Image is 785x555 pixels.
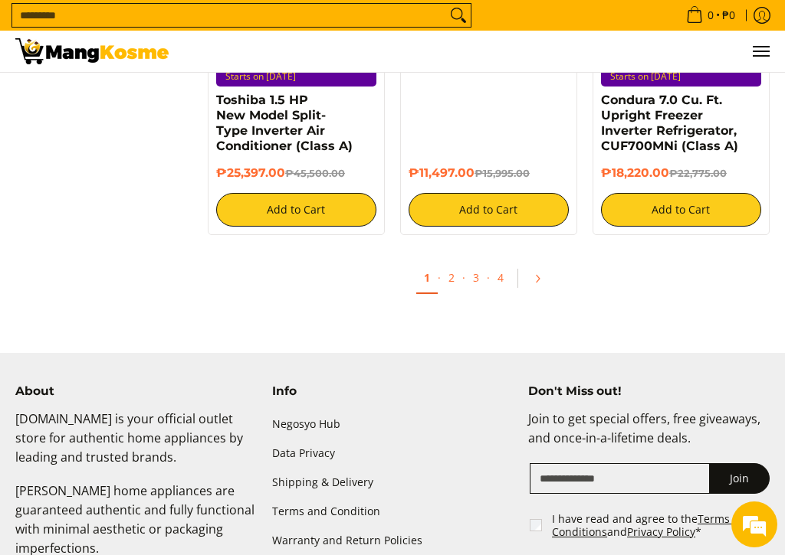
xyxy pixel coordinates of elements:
a: Shipping & Delivery [272,468,514,497]
a: Negosyo Hub [272,410,514,439]
a: 2 [441,263,462,292]
a: Privacy Policy [627,524,695,539]
button: Search [446,4,471,27]
h4: About [15,384,257,398]
nav: Main Menu [184,31,770,72]
span: ₱0 [720,10,737,21]
button: Add to Cart [216,193,376,227]
a: Terms and Conditions [552,511,753,540]
a: Toshiba 1.5 HP New Model Split-Type Inverter Air Conditioner (Class A) [216,93,353,153]
h4: Info [272,384,514,398]
a: 1 [416,263,438,294]
h6: ₱25,397.00 [216,165,376,181]
a: Condura 7.0 Cu. Ft. Upright Freezer Inverter Refrigerator, CUF700MNi (Class A) [601,93,738,153]
h6: ₱18,220.00 [601,165,761,181]
span: 0 [705,10,716,21]
a: Terms and Condition [272,497,514,526]
div: Minimize live chat window [251,8,288,44]
span: · [487,270,490,285]
h4: Don't Miss out! [528,384,770,398]
span: • [682,7,740,24]
textarea: Type your message and hit 'Enter' [8,382,292,436]
del: ₱45,500.00 [285,167,345,179]
ul: Customer Navigation [184,31,770,72]
a: 3 [465,263,487,292]
button: Menu [751,31,770,72]
div: Chat with us now [80,86,258,106]
img: Bodega Sale l Mang Kosme: Cost-Efficient &amp; Quality Home Appliances [15,38,169,64]
button: Add to Cart [409,193,569,227]
h6: ₱11,497.00 [409,165,569,181]
del: ₱22,775.00 [669,167,727,179]
span: · [462,270,465,285]
p: [DOMAIN_NAME] is your official outlet store for authentic home appliances by leading and trusted ... [15,410,257,482]
del: ₱15,995.00 [475,167,530,179]
a: Data Privacy [272,439,514,468]
span: We're online! [89,175,212,329]
span: · [438,270,441,285]
ul: Pagination [200,258,777,307]
p: Join to get special offers, free giveaways, and once-in-a-lifetime deals. [528,410,770,463]
a: 4 [490,263,511,292]
button: Add to Cart [601,193,761,227]
label: I have read and agree to the and * [552,512,771,539]
button: Join [709,463,770,494]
